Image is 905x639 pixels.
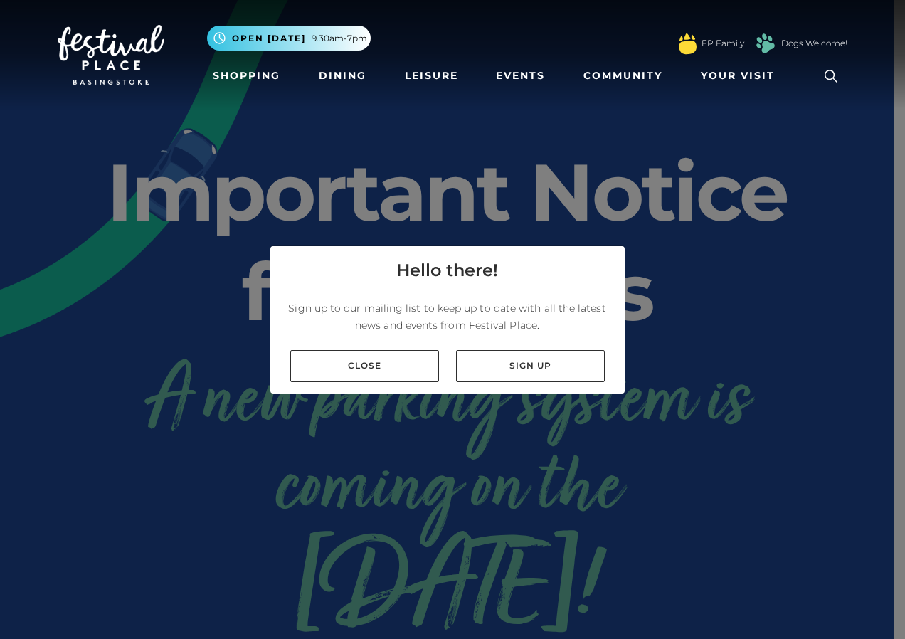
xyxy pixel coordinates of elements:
[399,63,464,89] a: Leisure
[702,37,744,50] a: FP Family
[58,25,164,85] img: Festival Place Logo
[781,37,847,50] a: Dogs Welcome!
[207,26,371,51] button: Open [DATE] 9.30am-7pm
[313,63,372,89] a: Dining
[490,63,551,89] a: Events
[207,63,286,89] a: Shopping
[312,32,367,45] span: 9.30am-7pm
[695,63,788,89] a: Your Visit
[578,63,668,89] a: Community
[701,68,775,83] span: Your Visit
[232,32,306,45] span: Open [DATE]
[290,350,439,382] a: Close
[396,258,498,283] h4: Hello there!
[282,300,613,334] p: Sign up to our mailing list to keep up to date with all the latest news and events from Festival ...
[456,350,605,382] a: Sign up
